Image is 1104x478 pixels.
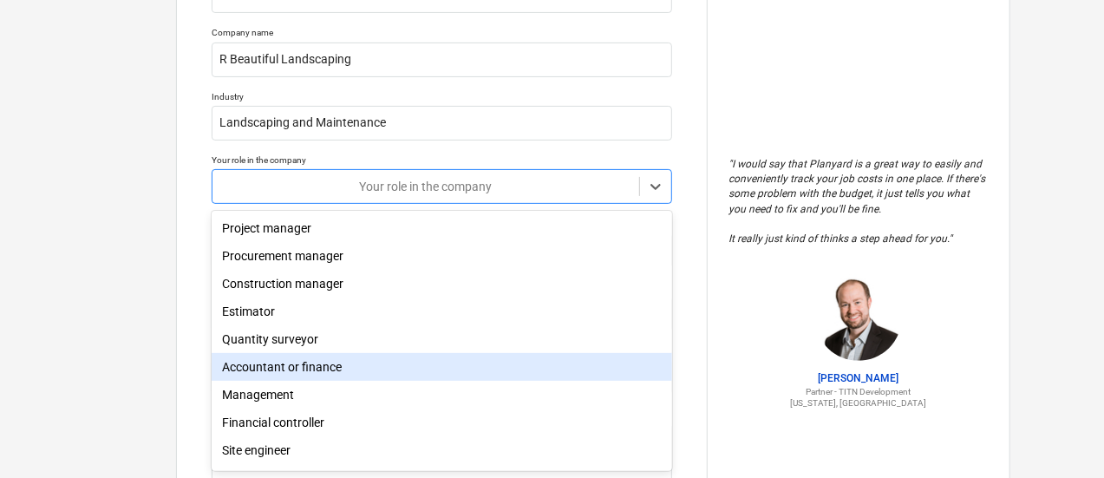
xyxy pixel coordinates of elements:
[212,436,672,464] div: Site engineer
[212,409,672,436] div: Financial controller
[212,242,672,270] div: Procurement manager
[212,106,672,141] input: Industry
[212,27,672,38] div: Company name
[728,397,989,409] p: [US_STATE], [GEOGRAPHIC_DATA]
[212,43,672,77] input: Company name
[728,386,989,397] p: Partner - TITN Development
[212,298,672,325] div: Estimator
[212,214,672,242] div: Project manager
[728,157,989,246] p: " I would say that Planyard is a great way to easily and conveniently track your job costs in one...
[212,353,672,381] div: Accountant or finance
[212,325,672,353] div: Quantity surveyor
[1017,395,1104,478] iframe: Chat Widget
[728,371,989,386] p: [PERSON_NAME]
[212,154,672,166] div: Your role in the company
[212,270,672,298] div: Construction manager
[212,381,672,409] div: Management
[212,91,672,102] div: Industry
[815,274,902,361] img: Jordan Cohen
